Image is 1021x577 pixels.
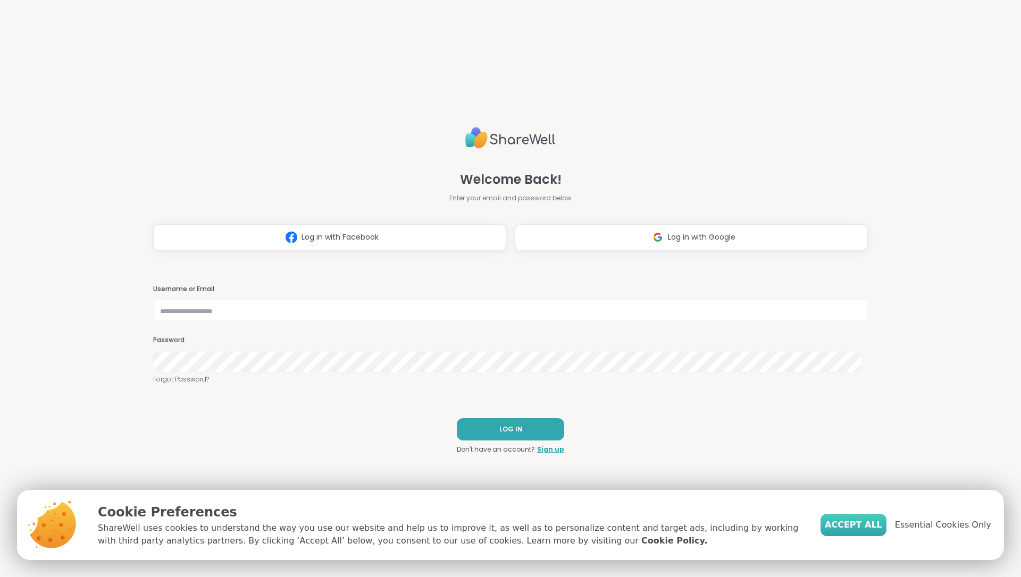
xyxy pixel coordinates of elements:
[281,227,302,247] img: ShareWell Logomark
[465,123,556,153] img: ShareWell Logo
[668,232,735,243] span: Log in with Google
[457,418,564,440] button: LOG IN
[537,445,564,454] a: Sign up
[825,519,882,531] span: Accept All
[460,170,562,189] span: Welcome Back!
[457,445,535,454] span: Don't have an account?
[98,522,804,547] p: ShareWell uses cookies to understand the way you use our website and help us to improve it, as we...
[153,224,506,251] button: Log in with Facebook
[153,336,868,345] h3: Password
[153,285,868,294] h3: Username or Email
[641,534,707,547] a: Cookie Policy.
[302,232,379,243] span: Log in with Facebook
[449,193,572,203] span: Enter your email and password below
[821,514,886,536] button: Accept All
[98,503,804,522] p: Cookie Preferences
[895,519,991,531] span: Essential Cookies Only
[153,375,868,384] a: Forgot Password?
[499,425,522,434] span: LOG IN
[648,227,668,247] img: ShareWell Logomark
[515,224,868,251] button: Log in with Google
